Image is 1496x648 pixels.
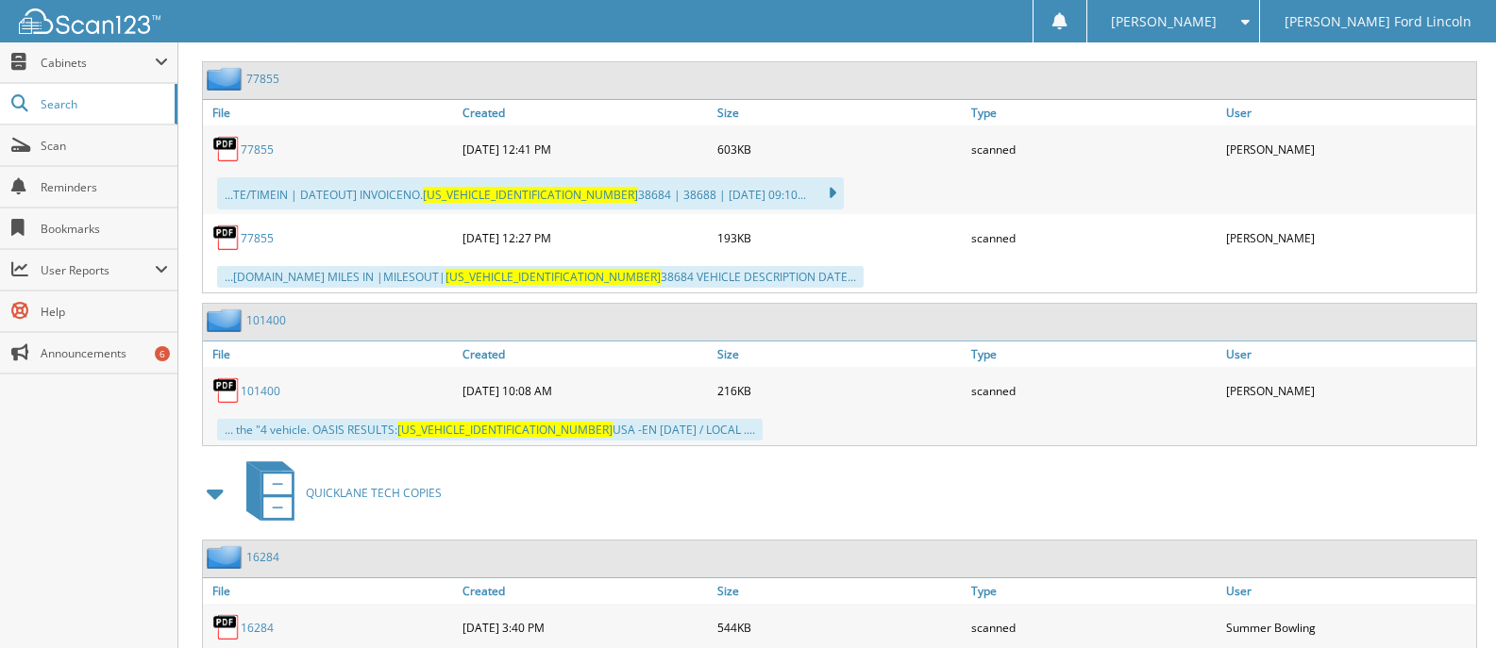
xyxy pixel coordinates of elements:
span: Scan [41,138,168,154]
a: Type [967,341,1221,367]
a: Type [967,100,1221,125]
img: PDF.png [212,613,241,641]
span: Announcements [41,345,168,361]
img: folder2.png [207,308,246,332]
a: Created [458,341,713,367]
a: File [203,100,458,125]
span: Help [41,304,168,320]
div: ... the "4 vehicle. OASIS RESULTS: USA -EN [DATE] / LOCAL .... [217,419,763,440]
a: Size [713,578,967,604]
a: 77855 [241,230,274,246]
div: scanned [967,130,1221,168]
span: Search [41,96,165,112]
span: Cabinets [41,55,155,71]
div: scanned [967,372,1221,409]
a: File [203,341,458,367]
div: ...[DOMAIN_NAME] MILES IN |MILESOUT| 38684 VEHICLE DESCRIPTION DATE... [217,266,864,288]
a: File [203,578,458,604]
span: [US_VEHICLE_IDENTIFICATION_NUMBER] [397,422,613,438]
span: [US_VEHICLE_IDENTIFICATION_NUMBER] [423,187,638,203]
div: [PERSON_NAME] [1221,130,1476,168]
div: 6 [155,346,170,361]
a: 77855 [246,71,279,87]
img: PDF.png [212,224,241,252]
img: scan123-logo-white.svg [19,8,160,34]
a: Created [458,578,713,604]
span: QUICKLANE TECH COPIES [306,485,442,501]
div: [PERSON_NAME] [1221,372,1476,409]
span: User Reports [41,262,155,278]
div: 216KB [713,372,967,409]
div: scanned [967,608,1221,646]
div: scanned [967,219,1221,257]
a: 101400 [241,383,280,399]
a: 101400 [246,312,286,328]
img: folder2.png [207,545,246,569]
div: [DATE] 10:08 AM [458,372,713,409]
div: ...TE/TIMEIN | DATEOUT] INVOICENO. 38684 | 38688 | [DATE] 09:10... [217,177,844,209]
a: 77855 [241,141,274,158]
span: [US_VEHICLE_IDENTIFICATION_NUMBER] [445,269,661,285]
div: Summer Bowling [1221,608,1476,646]
a: User [1221,100,1476,125]
img: PDF.png [212,135,241,163]
span: Reminders [41,179,168,195]
div: [DATE] 12:27 PM [458,219,713,257]
a: QUICKLANE TECH COPIES [235,456,442,530]
span: [PERSON_NAME] [1111,16,1217,27]
div: 603KB [713,130,967,168]
a: Created [458,100,713,125]
div: [DATE] 3:40 PM [458,608,713,646]
div: 193KB [713,219,967,257]
a: Size [713,341,967,367]
a: User [1221,578,1476,604]
a: User [1221,341,1476,367]
a: 16284 [246,549,279,565]
iframe: Chat Widget [1402,557,1496,648]
a: Size [713,100,967,125]
div: [DATE] 12:41 PM [458,130,713,168]
img: PDF.png [212,376,241,405]
span: [PERSON_NAME] Ford Lincoln [1285,16,1471,27]
div: [PERSON_NAME] [1221,219,1476,257]
a: Type [967,578,1221,604]
img: folder2.png [207,67,246,91]
div: 544KB [713,608,967,646]
a: 16284 [241,620,274,636]
span: Bookmarks [41,221,168,237]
